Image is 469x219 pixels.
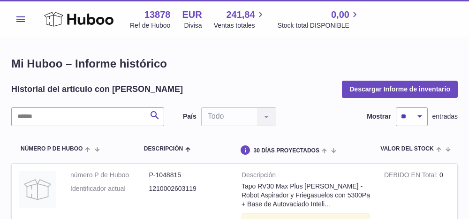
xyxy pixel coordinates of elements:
[342,81,458,98] button: Descargar Informe de inventario
[384,171,439,181] strong: DEBIDO EN Total
[242,182,370,209] div: Tapo RV30 Max Plus [PERSON_NAME] - Robot Aspirador y Friegasuelos con 5300Pa + Base de Autovaciad...
[226,8,255,21] span: 241,84
[11,83,183,95] h2: Historial del artículo con [PERSON_NAME]
[144,146,183,152] span: Descripción
[182,8,202,21] strong: EUR
[432,112,458,121] span: entradas
[242,171,370,182] strong: Descripción
[149,184,228,193] dd: 1210002603119
[183,112,197,121] label: País
[70,184,149,193] dt: Identificador actual
[19,171,56,208] img: product image
[21,146,83,152] span: número P de Huboo
[184,21,202,30] div: Divisa
[11,56,458,71] h1: Mi Huboo – Informe histórico
[144,8,171,21] strong: 13878
[380,146,433,152] span: Valor del stock
[367,112,391,121] label: Mostrar
[331,8,349,21] span: 0,00
[70,171,149,180] dt: número P de Huboo
[253,148,319,154] span: 30 DÍAS PROYECTADOS
[278,21,360,30] span: Stock total DISPONIBLE
[214,8,266,30] a: 241,84 Ventas totales
[149,171,228,180] dd: P-1048815
[130,21,170,30] div: Ref de Huboo
[278,8,360,30] a: 0,00 Stock total DISPONIBLE
[214,21,266,30] span: Ventas totales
